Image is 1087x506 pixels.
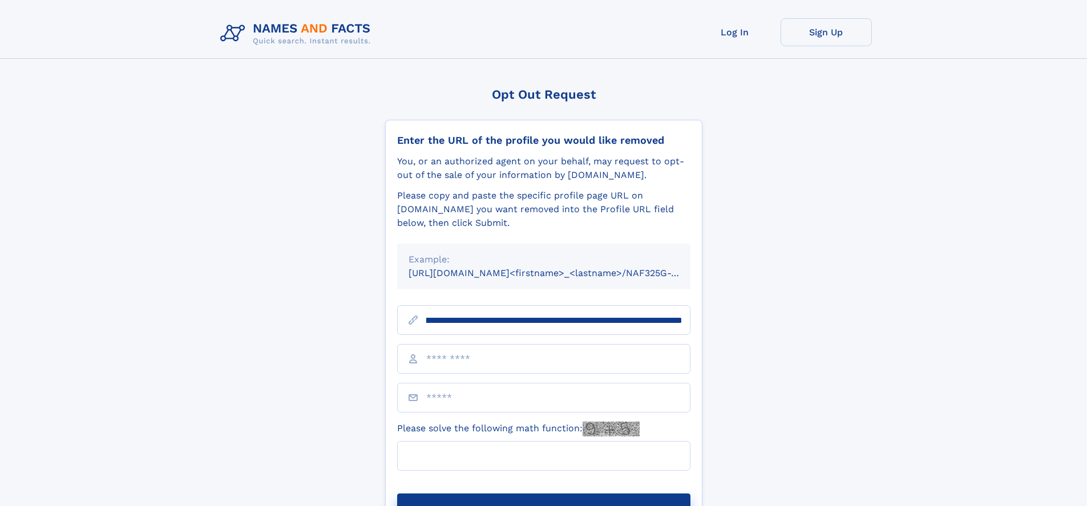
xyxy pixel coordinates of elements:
[397,155,690,182] div: You, or an authorized agent on your behalf, may request to opt-out of the sale of your informatio...
[397,189,690,230] div: Please copy and paste the specific profile page URL on [DOMAIN_NAME] you want removed into the Pr...
[689,18,781,46] a: Log In
[397,134,690,147] div: Enter the URL of the profile you would like removed
[409,268,712,278] small: [URL][DOMAIN_NAME]<firstname>_<lastname>/NAF325G-xxxxxxxx
[409,253,679,266] div: Example:
[397,422,640,436] label: Please solve the following math function:
[216,18,380,49] img: Logo Names and Facts
[781,18,872,46] a: Sign Up
[385,87,702,102] div: Opt Out Request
